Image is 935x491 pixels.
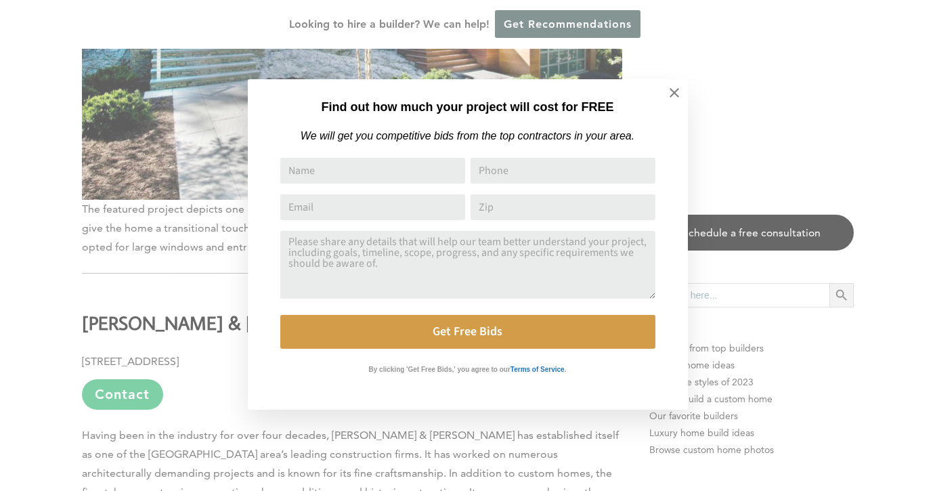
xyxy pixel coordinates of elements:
button: Get Free Bids [280,315,655,349]
button: Close [651,69,698,116]
input: Email Address [280,194,465,220]
strong: By clicking 'Get Free Bids,' you agree to our [369,366,510,373]
input: Phone [471,158,655,184]
strong: . [565,366,567,373]
iframe: Drift Widget Chat Controller [675,393,919,475]
input: Zip [471,194,655,220]
strong: Terms of Service [510,366,565,373]
input: Name [280,158,465,184]
a: Terms of Service [510,362,565,374]
strong: Find out how much your project will cost for FREE [321,100,613,114]
textarea: Comment or Message [280,231,655,299]
em: We will get you competitive bids from the top contractors in your area. [301,130,634,142]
